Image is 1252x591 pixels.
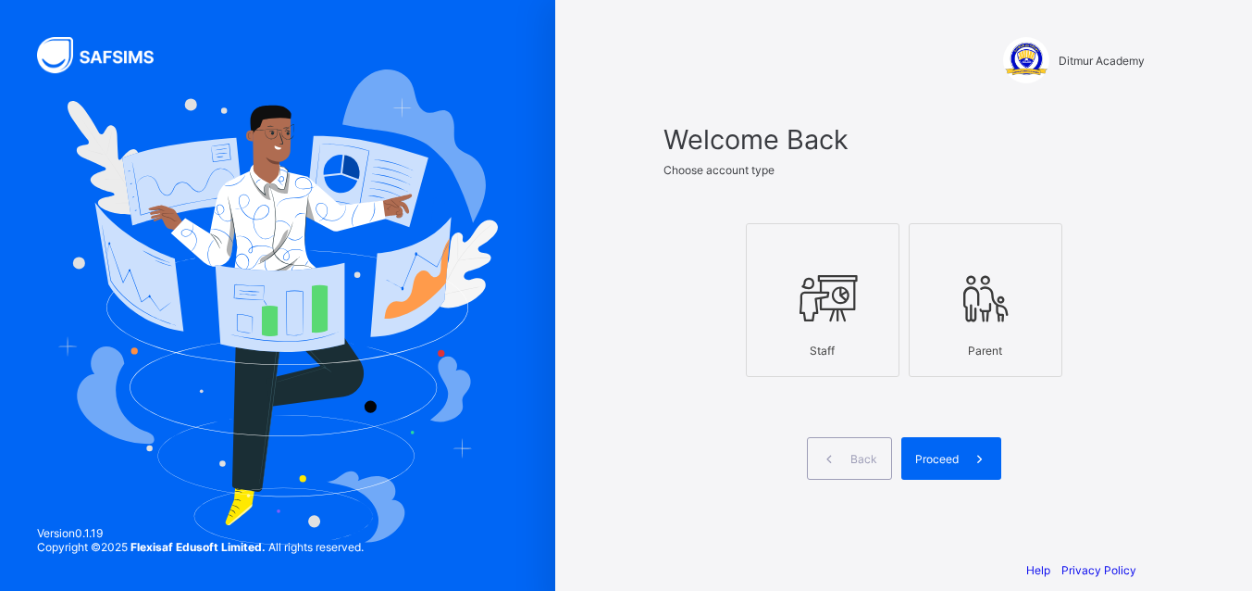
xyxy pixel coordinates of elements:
span: Ditmur Academy [1059,54,1145,68]
img: Hero Image [57,69,498,544]
img: SAFSIMS Logo [37,37,176,73]
div: Staff [756,334,889,367]
strong: Flexisaf Edusoft Limited. [130,540,266,554]
div: Parent [919,334,1052,367]
span: Welcome Back [663,123,1145,156]
span: Copyright © 2025 All rights reserved. [37,540,364,554]
span: Back [850,452,877,466]
span: Proceed [915,452,959,466]
span: Version 0.1.19 [37,526,364,540]
span: Choose account type [663,163,775,177]
a: Privacy Policy [1061,563,1136,577]
a: Help [1026,563,1050,577]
